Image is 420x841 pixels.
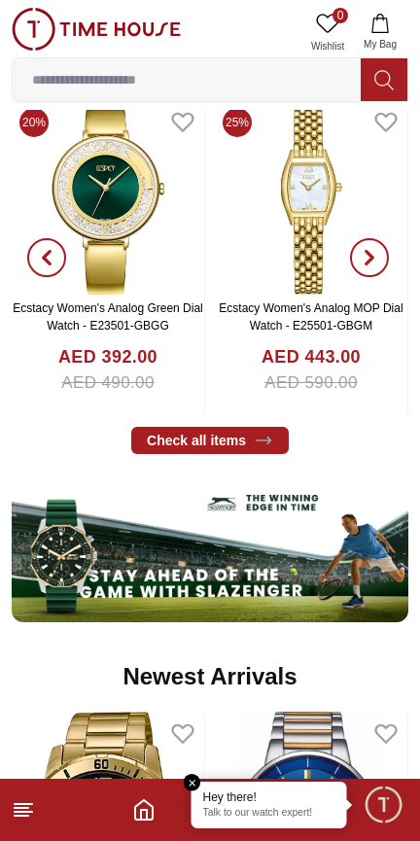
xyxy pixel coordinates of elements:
button: My Bag [352,8,408,57]
a: Ecstacy Women's Analog MOP Dial Watch - E25501-GBGM [219,301,402,333]
h4: AED 443.00 [262,344,361,370]
img: Ecstacy Women's Analog Green Dial Watch - E23501-GBGG [12,100,204,295]
a: Ecstacy Women's Analog Green Dial Watch - E23501-GBGG [13,301,203,333]
span: 0 [332,8,348,23]
a: Home [132,798,156,822]
span: AED 590.00 [264,370,358,396]
h2: Newest Arrivals [122,661,297,692]
p: Talk to our watch expert! [203,807,335,821]
a: Check all items [131,427,289,454]
span: My Bag [356,37,404,52]
span: AED 490.00 [61,370,155,396]
img: ... [12,8,181,51]
div: Chat Widget [363,784,405,826]
em: Close tooltip [184,774,201,791]
div: Hey there! [203,789,335,805]
img: Ecstacy Women's Analog MOP Dial Watch - E25501-GBGM [215,100,407,295]
span: 25% [223,108,252,137]
img: ... [12,473,408,622]
h4: AED 392.00 [58,344,157,370]
a: 0Wishlist [303,8,352,57]
span: Wishlist [303,39,352,53]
